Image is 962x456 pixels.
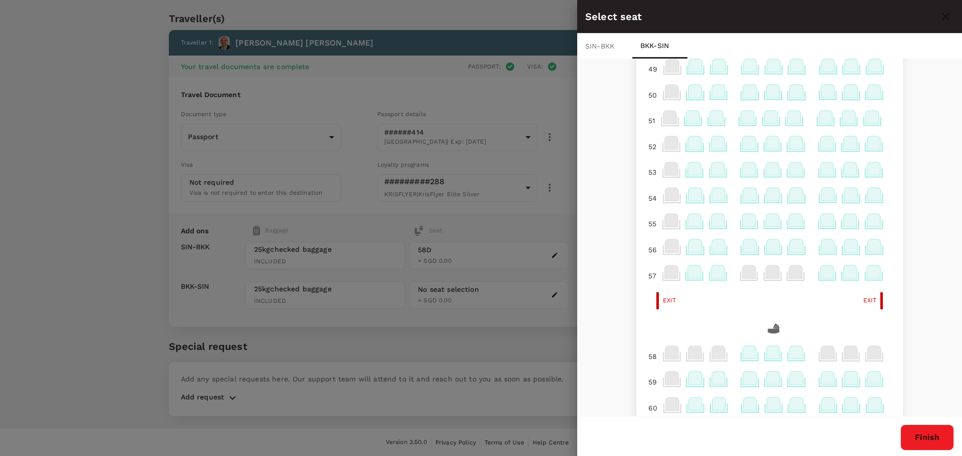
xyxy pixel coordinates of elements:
[644,241,661,259] div: 56
[644,215,660,233] div: 55
[585,9,937,25] div: Select seat
[644,112,659,130] div: 51
[644,189,661,207] div: 54
[644,373,661,391] div: 59
[900,424,954,450] button: Finish
[632,34,687,59] div: BKK - SIN
[644,138,660,156] div: 52
[644,267,660,285] div: 57
[644,86,661,104] div: 50
[577,34,632,59] div: SIN - BKK
[644,60,661,78] div: 49
[644,163,660,181] div: 53
[937,8,954,25] button: close
[644,347,661,365] div: 58
[644,321,661,339] div: 58
[644,399,661,417] div: 60
[863,296,877,306] span: Exit
[663,296,676,306] span: Exit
